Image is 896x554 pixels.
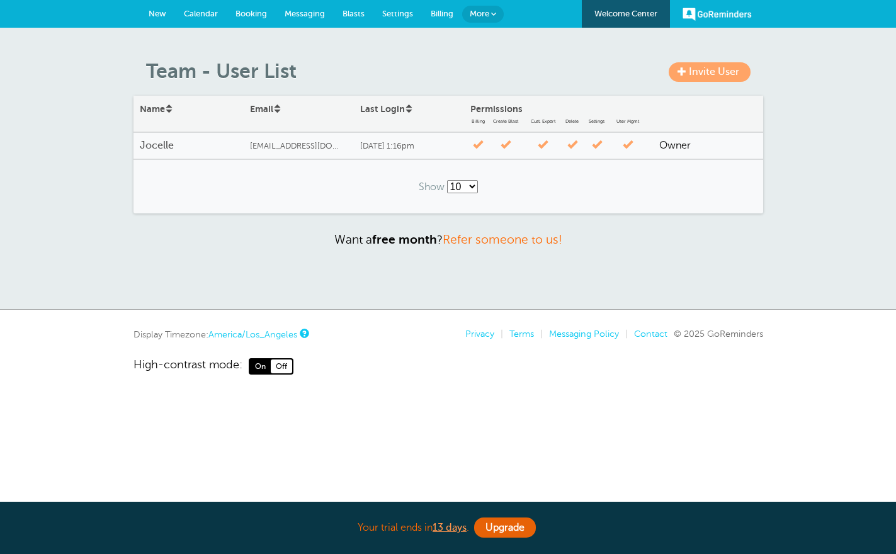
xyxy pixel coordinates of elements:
span: Messaging [285,9,325,18]
strong: free month [372,233,437,246]
span: Invite User [689,66,739,77]
div: Display Timezone: [133,329,307,340]
a: 13 days [433,522,467,533]
li: | [619,329,628,339]
a: Terms [509,329,534,339]
a: Messaging Policy [549,329,619,339]
a: Upgrade [474,517,536,538]
a: America/Los_Angeles [208,329,297,339]
a: Email [250,104,281,114]
div: Your trial ends in . [133,514,763,541]
a: High-contrast mode: On Off [133,358,763,375]
span: Owner [659,140,691,151]
span: Billing [431,9,453,18]
div: Permissions [464,98,653,132]
h1: Team - User List [146,59,763,83]
a: Jocelle [133,133,244,158]
a: This is the timezone being used to display dates and times to you on this device. Click the timez... [300,329,307,337]
p: Want a ? [133,232,763,247]
span: User Mgmt [612,119,644,125]
span: Create Blast [489,119,523,125]
span: High-contrast mode: [133,358,242,375]
span: Settings [584,119,610,125]
a: Last Login [360,104,413,114]
h4: Jocelle [140,140,237,152]
li: | [494,329,503,339]
span: Calendar [184,9,218,18]
a: Privacy [465,329,494,339]
a: Refer someone to us! [443,233,562,246]
a: Invite User [669,62,751,82]
a: Contact [634,329,667,339]
span: Off [271,359,292,373]
span: Blasts [343,9,365,18]
a: [DATE] 1:16pm [354,133,464,158]
a: Name [140,104,173,114]
span: Billing [470,119,486,125]
a: More [462,6,504,23]
span: Booking [235,9,267,18]
span: Settings [382,9,413,18]
span: [DATE] 1:16pm [360,142,414,150]
span: On [250,359,271,373]
span: More [470,9,489,18]
a: [EMAIL_ADDRESS][DOMAIN_NAME] [244,135,354,157]
span: Show [419,181,445,193]
span: Delete [563,119,582,125]
span: © 2025 GoReminders [674,329,763,339]
span: [EMAIL_ADDRESS][DOMAIN_NAME] [250,142,344,151]
span: New [149,9,166,18]
span: Cust. Export [526,119,560,125]
li: | [534,329,543,339]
